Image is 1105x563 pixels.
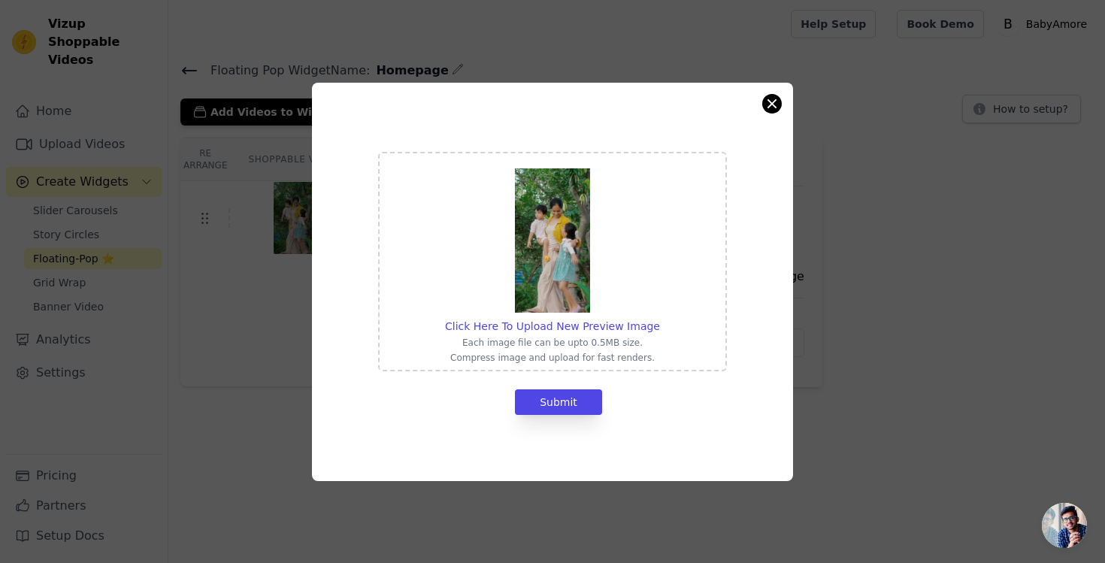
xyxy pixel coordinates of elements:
[1042,503,1087,548] a: Open chat
[445,320,660,332] span: Click Here To Upload New Preview Image
[763,95,781,113] button: Close modal
[515,389,602,415] button: Submit
[445,337,660,349] p: Each image file can be upto 0.5MB size.
[445,352,660,364] p: Compress image and upload for fast renders.
[515,168,590,313] img: preview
